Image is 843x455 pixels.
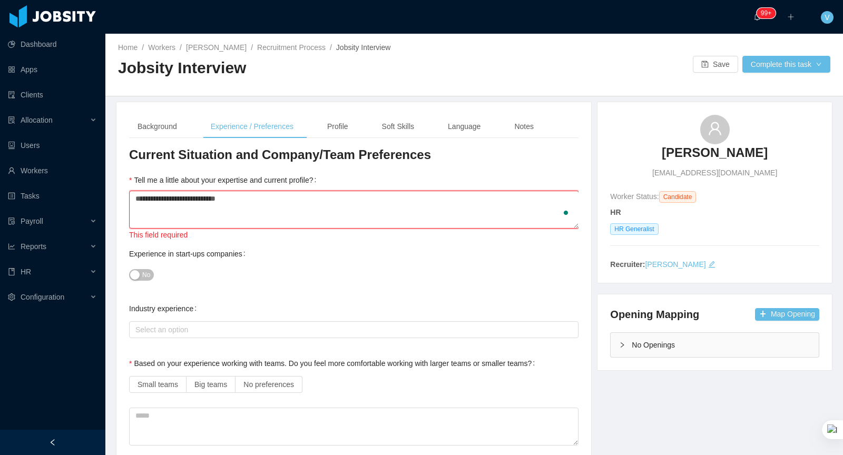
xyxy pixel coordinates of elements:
[8,116,15,124] i: icon: solution
[753,13,761,21] i: icon: bell
[693,56,738,73] button: icon: saveSave
[610,208,621,216] strong: HR
[8,268,15,275] i: icon: book
[180,43,182,52] span: /
[610,192,659,201] span: Worker Status:
[8,34,97,55] a: icon: pie-chartDashboard
[148,43,175,52] a: Workers
[662,144,768,161] h3: [PERSON_NAME]
[129,250,250,258] label: Experience in start-ups companies
[142,43,144,52] span: /
[8,59,97,80] a: icon: appstoreApps
[610,260,645,269] strong: Recruiter:
[142,270,150,280] span: No
[708,261,715,268] i: icon: edit
[8,243,15,250] i: icon: line-chart
[8,135,97,156] a: icon: robotUsers
[336,43,390,52] span: Jobsity Interview
[243,380,294,389] span: No preferences
[330,43,332,52] span: /
[610,307,699,322] h4: Opening Mapping
[118,43,138,52] a: Home
[129,191,579,229] textarea: To enrich screen reader interactions, please activate Accessibility in Grammarly extension settings
[611,333,819,357] div: icon: rightNo Openings
[619,342,625,348] i: icon: right
[132,323,138,336] input: Industry experience
[21,217,43,225] span: Payroll
[8,160,97,181] a: icon: userWorkers
[186,43,247,52] a: [PERSON_NAME]
[129,304,201,313] label: Industry experience
[21,268,31,276] span: HR
[755,308,819,321] button: icon: plusMap Opening
[118,57,474,79] h2: Jobsity Interview
[742,56,830,73] button: Complete this taskicon: down
[8,185,97,206] a: icon: profileTasks
[506,115,542,139] div: Notes
[374,115,423,139] div: Soft Skills
[319,115,357,139] div: Profile
[8,293,15,301] i: icon: setting
[138,380,178,389] span: Small teams
[757,8,776,18] sup: 908
[645,260,705,269] a: [PERSON_NAME]
[202,115,302,139] div: Experience / Preferences
[129,176,320,184] label: Tell me a little about your expertise and current profile?
[708,121,722,136] i: icon: user
[662,144,768,167] a: [PERSON_NAME]
[21,242,46,251] span: Reports
[257,43,326,52] a: Recruitment Process
[439,115,489,139] div: Language
[129,146,579,163] h3: Current Situation and Company/Team Preferences
[787,13,795,21] i: icon: plus
[825,11,829,24] span: V
[659,191,697,203] span: Candidate
[135,324,567,335] div: Select an option
[129,359,539,368] label: Based on your experience working with teams. Do you feel more comfortable working with larger tea...
[21,293,64,301] span: Configuration
[129,115,185,139] div: Background
[194,380,227,389] span: Big teams
[8,84,97,105] a: icon: auditClients
[129,269,154,281] button: Experience in start-ups companies
[129,230,579,241] div: This field required
[21,116,53,124] span: Allocation
[652,167,777,179] span: [EMAIL_ADDRESS][DOMAIN_NAME]
[251,43,253,52] span: /
[610,223,658,235] span: HR Generalist
[8,217,15,225] i: icon: file-protect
